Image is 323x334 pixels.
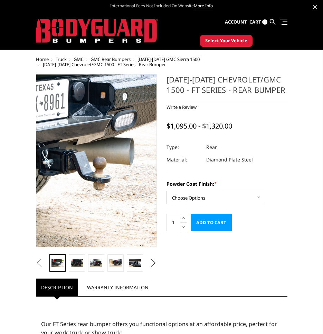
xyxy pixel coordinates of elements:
dt: Material: [167,153,201,166]
button: Next [148,258,158,268]
a: Truck [56,56,67,62]
input: Add to Cart [191,214,232,231]
span: 0 [262,19,267,25]
a: Home [36,56,49,62]
img: 2019-2025 Chevrolet/GMC 1500 - FT Series - Rear Bumper [129,259,141,267]
button: Previous [34,258,45,268]
dt: Type: [167,141,201,153]
dd: Diamond Plate Steel [206,153,253,166]
img: 2019-2025 Chevrolet/GMC 1500 - FT Series - Rear Bumper [110,259,121,267]
a: More Info [194,3,213,9]
span: [DATE]-[DATE] Chevrolet/GMC 1500 - FT Series - Rear Bumper [43,61,166,68]
img: BODYGUARD BUMPERS [36,19,158,43]
button: Select Your Vehicle [200,35,253,47]
span: Select Your Vehicle [205,37,247,44]
a: Warranty Information [82,279,154,296]
img: 2019-2025 Chevrolet/GMC 1500 - FT Series - Rear Bumper [90,259,102,267]
a: GMC Rear Bumpers [91,56,131,62]
a: 2019-2025 Chevrolet/GMC 1500 - FT Series - Rear Bumper [36,74,157,247]
a: [DATE]-[DATE] GMC Sierra 1500 [137,56,200,62]
span: Cart [249,19,261,25]
a: Write a Review [167,104,197,110]
dd: Rear [206,141,217,153]
a: Description [36,279,78,296]
a: GMC [74,56,84,62]
img: 2019-2025 Chevrolet/GMC 1500 - FT Series - Rear Bumper [71,259,83,267]
h1: [DATE]-[DATE] Chevrolet/GMC 1500 - FT Series - Rear Bumper [167,74,287,100]
label: Powder Coat Finish: [167,180,287,187]
span: $1,095.00 - $1,320.00 [167,121,232,131]
span: Account [225,19,247,25]
a: Cart 0 [249,13,267,32]
a: Account [225,13,247,32]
